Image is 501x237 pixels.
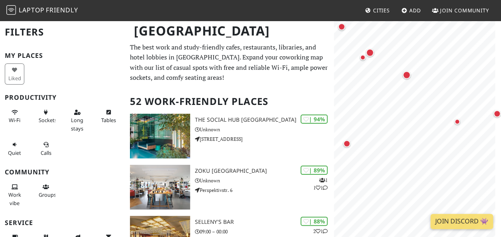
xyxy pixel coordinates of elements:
[130,165,190,209] img: Zoku Vienna
[36,180,56,201] button: Groups
[36,138,56,159] button: Calls
[398,3,424,18] a: Add
[19,6,45,14] span: Laptop
[5,180,24,209] button: Work vibe
[8,149,21,156] span: Quiet
[99,106,118,127] button: Tables
[5,94,120,101] h3: Productivity
[125,165,334,209] a: Zoku Vienna | 89% 111 Zoku [GEOGRAPHIC_DATA] Unknown Perspektivstr. 6
[195,126,334,133] p: Unknown
[399,67,415,83] div: Map marker
[362,3,393,18] a: Cities
[362,45,378,61] div: Map marker
[313,227,328,235] p: 2 1
[101,117,116,124] span: Work-friendly tables
[71,117,83,132] span: Long stays
[39,191,56,198] span: Group tables
[195,177,334,184] p: Unknown
[41,149,51,156] span: Video/audio calls
[195,186,334,194] p: Perspektivstr. 6
[195,168,334,174] h3: Zoku [GEOGRAPHIC_DATA]
[5,106,24,127] button: Wi-Fi
[393,8,409,24] div: Map marker
[313,176,328,192] p: 1 1 1
[39,117,57,124] span: Power sockets
[5,138,24,159] button: Quiet
[195,228,334,235] p: 09:00 – 00:00
[429,3,492,18] a: Join Community
[195,219,334,225] h3: SELLENY'S Bar
[36,106,56,127] button: Sockets
[195,117,334,123] h3: The Social Hub [GEOGRAPHIC_DATA]
[449,114,465,130] div: Map marker
[339,136,355,152] div: Map marker
[409,7,421,14] span: Add
[46,6,78,14] span: Friendly
[8,191,21,206] span: People working
[440,7,489,14] span: Join Community
[334,19,350,35] div: Map marker
[130,89,329,114] h2: 52 Work-Friendly Places
[9,117,20,124] span: Stable Wi-Fi
[5,52,120,59] h3: My Places
[5,219,120,227] h3: Service
[355,49,371,65] div: Map marker
[125,114,334,158] a: The Social Hub Vienna | 94% The Social Hub [GEOGRAPHIC_DATA] Unknown [STREET_ADDRESS]
[5,168,120,176] h3: Community
[373,7,390,14] span: Cities
[67,106,87,135] button: Long stays
[301,115,328,124] div: | 94%
[6,4,78,18] a: LaptopFriendly LaptopFriendly
[128,20,332,42] h1: [GEOGRAPHIC_DATA]
[130,42,329,83] p: The best work and study-friendly cafes, restaurants, libraries, and hotel lobbies in [GEOGRAPHIC_...
[130,114,190,158] img: The Social Hub Vienna
[301,217,328,226] div: | 88%
[195,135,334,143] p: [STREET_ADDRESS]
[6,5,16,15] img: LaptopFriendly
[5,20,120,44] h2: Filters
[301,166,328,175] div: | 89%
